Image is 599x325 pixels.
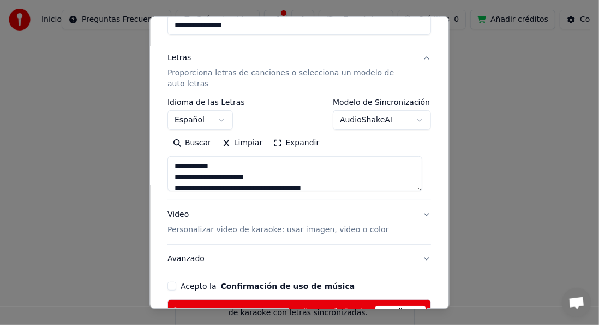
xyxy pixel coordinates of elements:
[168,99,245,107] label: Idioma de las Letras
[168,44,432,99] button: LetrasProporciona letras de canciones o selecciona un modelo de auto letras
[186,307,367,316] span: No tienes suficientes créditos, haz clic para añadir más
[217,135,268,152] button: Limpiar
[268,135,325,152] button: Expandir
[168,210,389,236] div: Video
[333,99,432,107] label: Modelo de Sincronización
[221,283,355,291] button: Acepto la
[181,283,355,291] label: Acepto la
[168,53,191,64] div: Letras
[375,306,427,318] span: Actualizar
[168,99,432,200] div: LetrasProporciona letras de canciones o selecciona un modelo de auto letras
[168,68,414,90] p: Proporciona letras de canciones o selecciona un modelo de auto letras
[168,135,217,152] button: Buscar
[168,201,432,245] button: VideoPersonalizar video de karaoke: usar imagen, video o color
[168,245,432,274] button: Avanzado
[168,225,389,236] p: Personalizar video de karaoke: usar imagen, video o color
